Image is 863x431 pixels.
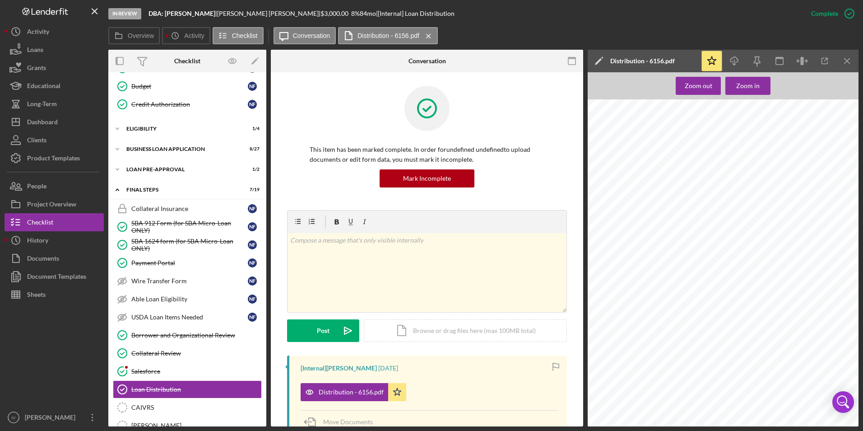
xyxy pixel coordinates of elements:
a: BudgetNF [113,77,262,95]
span: Yes [731,220,739,225]
a: Borrower and Organizational Review [113,326,262,344]
a: SBA 1624 form (for SBA Micro-Loan ONLY)NF [113,236,262,254]
div: N F [248,295,257,304]
span: submitting. If you need to save your progress and continue at a later time, simply hit save at th... [612,150,833,155]
span:  [742,220,743,225]
label: Overview [128,32,154,39]
span: [GEOGRAPHIC_DATA] [727,358,776,363]
button: Distribution - 6156.pdf [301,383,406,401]
span: [EMAIL_ADDRESS][DOMAIN_NAME] [727,202,807,207]
a: Dashboard [5,113,104,131]
a: Collateral Review [113,344,262,362]
button: Zoom in [725,77,770,95]
button: Long-Term [5,95,104,113]
div: FINAL STEPS [126,187,237,192]
div: CAIVRS [131,404,261,411]
span: Refinance/Re-Close? [782,231,830,236]
div: Distribution - 6156.pdf [319,389,384,396]
span: Move Documents [323,418,373,426]
span:  [782,237,784,242]
span: State [612,398,622,402]
div: 8 % [351,10,360,17]
div: Zoom in [736,77,760,95]
div: SBA 1624 form (for SBA Micro-Loan ONLY) [131,238,248,252]
span: No [804,237,810,242]
span: State [612,266,622,270]
div: Clients [27,131,46,151]
span: MI [713,310,718,314]
span: County [725,351,742,356]
time: 2025-08-13 15:43 [378,365,398,372]
div: Document Templates [27,267,86,288]
span:  [725,220,727,225]
div: [PERSON_NAME] [23,408,81,429]
button: Post [287,319,359,342]
span: Zip Code [612,414,629,418]
button: Grants [5,59,104,77]
div: Checklist [174,57,200,65]
span: First [612,310,620,314]
span: State [612,251,624,256]
button: People [5,177,104,195]
button: Complete [802,5,858,23]
button: Activity [162,27,210,44]
button: Checklist [213,27,264,44]
div: N F [248,258,257,267]
div: BUSINESS LOAN APPLICATION [126,146,237,152]
div: Conversation [408,57,446,65]
button: Activity [5,23,104,41]
span: Distribution [612,134,660,143]
div: Able Loan Eligibility [131,295,248,303]
button: Project Overview [5,195,104,213]
a: Document Templates [5,267,104,286]
a: Collateral InsuranceNF [113,200,262,218]
a: Sheets [5,286,104,304]
div: Mark Incomplete [403,169,451,187]
div: Collateral Review [131,350,261,357]
a: Credit AuthorizationNF [113,95,262,113]
div: Product Templates [27,149,80,169]
div: [PERSON_NAME] [131,422,261,429]
b: DBA: [PERSON_NAME] [148,9,215,17]
span: Which upcoming box are you submitting for? [612,167,714,172]
span: Wood River [613,375,638,379]
text: IV [11,415,16,420]
button: Distribution - 6156.pdf [338,27,438,44]
span: No [747,237,753,242]
div: Salesforce [131,368,261,375]
div: SBA 912 Form (for SBA Micro-Loan ONLY) [131,220,248,234]
a: Loan Distribution [113,380,262,398]
a: Able Loan EligibilityNF [113,290,262,308]
div: 1 / 2 [243,167,260,172]
div: N F [248,313,257,322]
div: USDA Loan Items Needed [131,314,248,321]
a: Documents [5,249,104,267]
span: Last [738,310,746,314]
div: N F [248,204,257,213]
span: City [612,382,619,386]
a: Loans [5,41,104,59]
span: Business Name [725,276,761,281]
div: N F [248,100,257,109]
span: Yes [788,237,796,242]
div: 84 mo [360,10,376,17]
span: DBA: [PERSON_NAME] [727,283,779,288]
span: SUBMITTING FOR ONE OF THE NEXT TWO BOXES. [612,187,728,192]
div: [Internal] [PERSON_NAME] [301,365,377,372]
span:  [742,237,743,242]
button: Mark Incomplete [380,169,474,187]
div: Loans [27,41,43,61]
div: ELIGIBILITY [126,126,237,131]
div: Distribution - 6156.pdf [610,57,675,65]
div: Documents [27,249,59,270]
label: Distribution - 6156.pdf [357,32,419,39]
div: 8 / 27 [243,146,260,152]
div: Loan Distribution [131,386,261,393]
a: Educational [5,77,104,95]
div: People [27,177,46,197]
div: N F [248,222,257,231]
span: Location of Business [612,351,660,356]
